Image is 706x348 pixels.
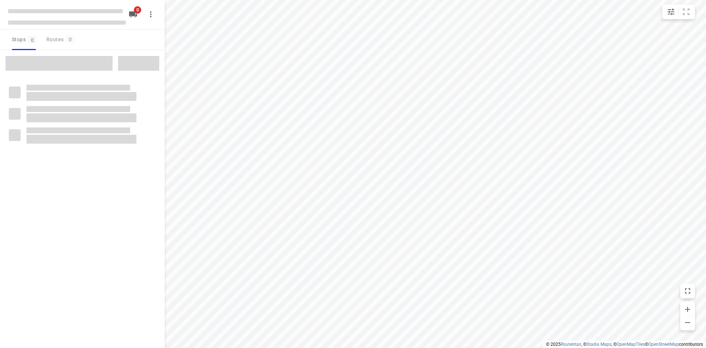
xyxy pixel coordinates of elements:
[546,342,703,347] li: © 2025 , © , © © contributors
[648,342,679,347] a: OpenStreetMap
[586,342,611,347] a: Stadia Maps
[561,342,581,347] a: Routetitan
[662,4,695,19] div: small contained button group
[617,342,645,347] a: OpenMapTiles
[664,4,678,19] button: Map settings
